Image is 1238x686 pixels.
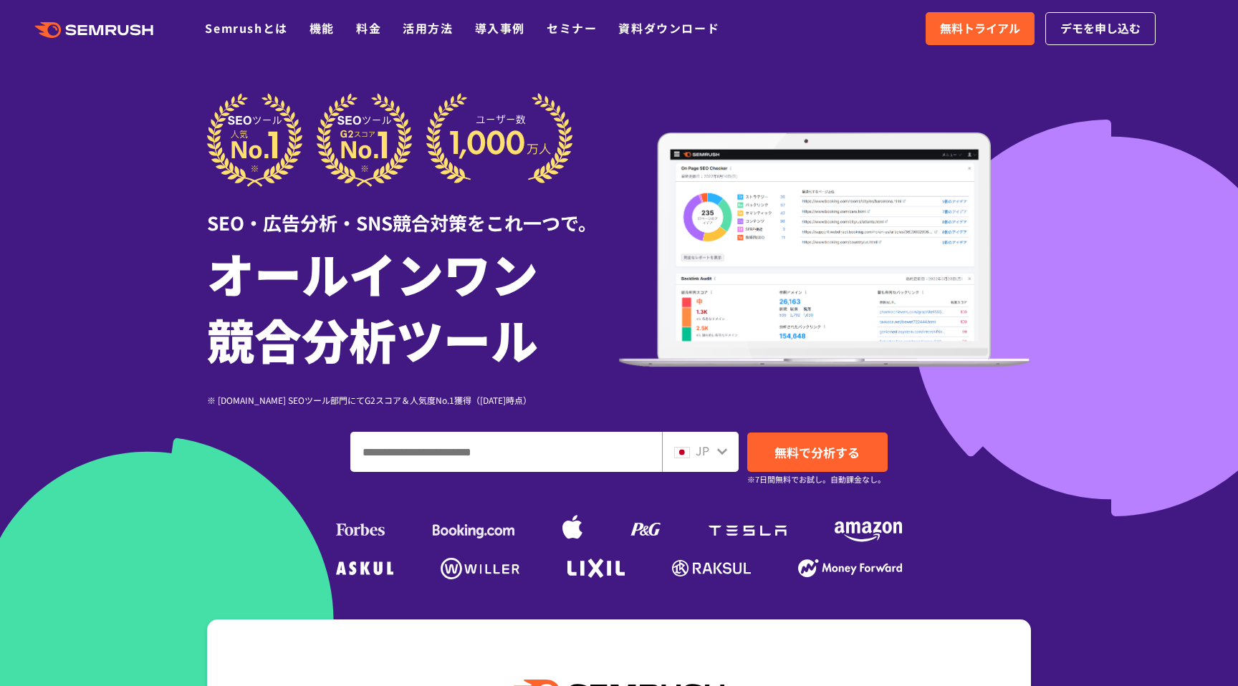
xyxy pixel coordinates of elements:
a: 無料で分析する [747,433,888,472]
a: 料金 [356,19,381,37]
a: Semrushとは [205,19,287,37]
h1: オールインワン 競合分析ツール [207,240,619,372]
a: 無料トライアル [926,12,1035,45]
span: 無料で分析する [774,443,860,461]
span: JP [696,442,709,459]
span: デモを申し込む [1060,19,1141,38]
input: ドメイン、キーワードまたはURLを入力してください [351,433,661,471]
div: ※ [DOMAIN_NAME] SEOツール部門にてG2スコア＆人気度No.1獲得（[DATE]時点） [207,393,619,407]
a: デモを申し込む [1045,12,1156,45]
span: 無料トライアル [940,19,1020,38]
a: 活用方法 [403,19,453,37]
a: セミナー [547,19,597,37]
div: SEO・広告分析・SNS競合対策をこれ一つで。 [207,187,619,236]
a: 導入事例 [475,19,525,37]
small: ※7日間無料でお試し。自動課金なし。 [747,473,886,486]
a: 機能 [309,19,335,37]
a: 資料ダウンロード [618,19,719,37]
